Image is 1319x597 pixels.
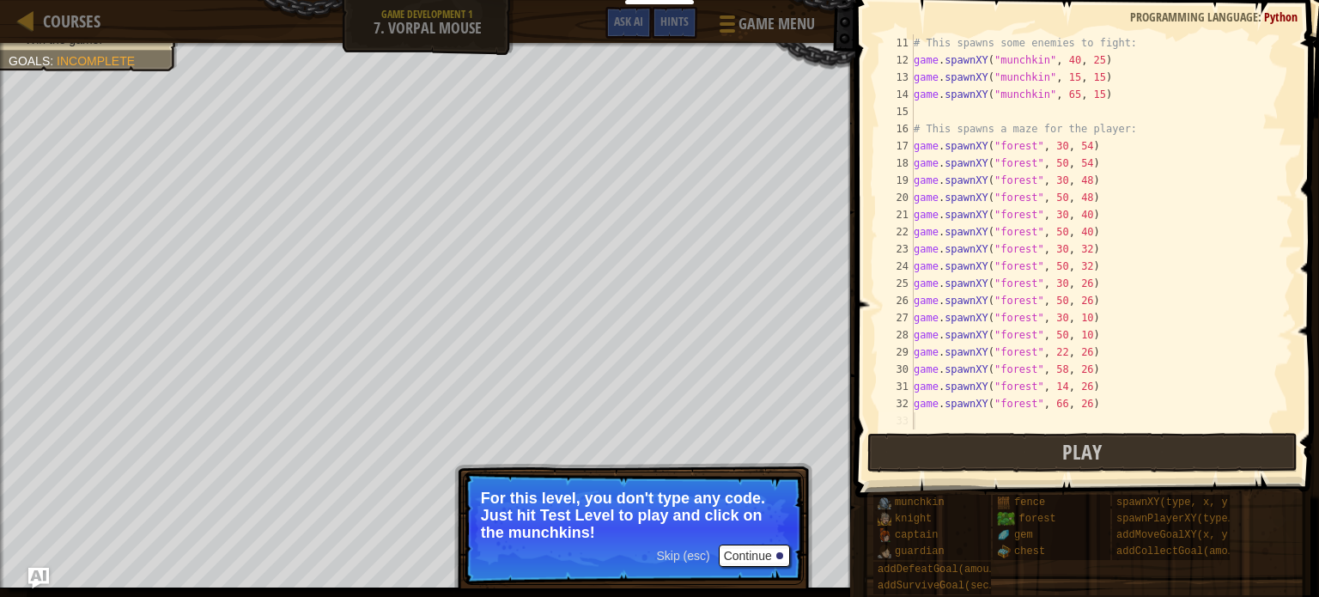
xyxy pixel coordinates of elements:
img: portrait.png [878,528,891,542]
span: Goals [9,54,50,68]
span: Programming language [1130,9,1258,25]
img: portrait.png [878,512,891,526]
span: addSurviveGoal(seconds) [878,580,1020,592]
div: 11 [879,34,914,52]
span: Play [1062,438,1102,466]
a: Courses [34,9,100,33]
div: 15 [879,103,914,120]
button: Game Menu [706,7,825,47]
span: : [1258,9,1264,25]
span: gem [1014,529,1033,541]
img: portrait.png [878,545,891,558]
div: 12 [879,52,914,69]
span: addDefeatGoal(amount) [878,563,1007,576]
span: Courses [43,9,100,33]
button: Ask AI [605,7,652,39]
img: portrait.png [878,496,891,509]
span: forest [1018,513,1055,525]
img: portrait.png [997,545,1011,558]
div: 26 [879,292,914,309]
button: Continue [719,545,790,567]
div: 24 [879,258,914,275]
div: 27 [879,309,914,326]
span: Python [1264,9,1298,25]
span: munchkin [895,496,945,509]
span: addMoveGoalXY(x, y) [1116,529,1234,541]
span: captain [895,529,938,541]
img: portrait.png [997,496,1011,509]
span: guardian [895,545,945,557]
span: spawnXY(type, x, y) [1116,496,1234,509]
span: Incomplete [57,54,135,68]
div: 30 [879,361,914,378]
div: 18 [879,155,914,172]
div: 22 [879,223,914,241]
div: 19 [879,172,914,189]
div: 28 [879,326,914,344]
div: 13 [879,69,914,86]
div: 23 [879,241,914,258]
div: 32 [879,395,914,412]
span: addCollectGoal(amount) [1116,545,1252,557]
span: fence [1014,496,1045,509]
img: portrait.png [997,528,1011,542]
span: : [50,54,57,68]
img: trees_1.png [997,512,1015,526]
div: 14 [879,86,914,103]
span: Game Menu [739,13,815,35]
span: chest [1014,545,1045,557]
div: 29 [879,344,914,361]
div: 33 [879,412,914,429]
span: knight [895,513,932,525]
span: Skip (esc) [656,549,709,563]
span: Ask AI [614,13,643,29]
button: Ask AI [28,568,49,588]
div: 17 [879,137,914,155]
span: Hints [660,13,689,29]
p: For this level, you don't type any code. Just hit Test Level to play and click on the munchkins! [481,490,786,541]
div: 21 [879,206,914,223]
button: Play [867,433,1298,472]
div: 20 [879,189,914,206]
div: 31 [879,378,914,395]
div: 16 [879,120,914,137]
div: 25 [879,275,914,292]
span: spawnPlayerXY(type, x, y) [1116,513,1271,525]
